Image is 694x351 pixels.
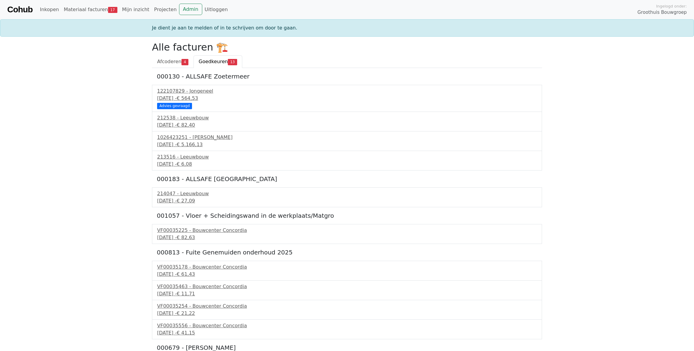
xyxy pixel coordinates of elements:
a: VF00035225 - Bouwcenter Concordia[DATE] -€ 82,63 [157,227,537,241]
div: [DATE] - [157,141,537,148]
span: € 21,22 [177,310,195,316]
h2: Alle facturen 🏗️ [152,42,542,53]
div: VF00035463 - Bouwcenter Concordia [157,283,537,290]
a: Mijn inzicht [120,4,152,16]
div: VF00035178 - Bouwcenter Concordia [157,263,537,271]
a: Projecten [152,4,179,16]
a: VF00035254 - Bouwcenter Concordia[DATE] -€ 21,22 [157,303,537,317]
div: Advies gevraagd [157,103,192,109]
div: VF00035225 - Bouwcenter Concordia [157,227,537,234]
span: € 41,15 [177,330,195,336]
a: 213516 - Leeuwbouw[DATE] -€ 6,08 [157,153,537,168]
h5: 000813 - Fuite Genemuiden onderhoud 2025 [157,249,537,256]
div: 1026423251 - [PERSON_NAME] [157,134,537,141]
a: Goedkeuren13 [194,55,242,68]
span: 13 [228,59,237,65]
div: 122107829 - Jongeneel [157,88,537,95]
div: [DATE] - [157,161,537,168]
span: Groothuis Bouwgroep [637,9,687,16]
h5: 000183 - ALLSAFE [GEOGRAPHIC_DATA] [157,175,537,183]
div: [DATE] - [157,234,537,241]
div: [DATE] - [157,329,537,337]
div: [DATE] - [157,122,537,129]
div: 214047 - Leeuwbouw [157,190,537,197]
div: VF00035556 - Bouwcenter Concordia [157,322,537,329]
a: 122107829 - Jongeneel[DATE] -€ 564,53 Advies gevraagd [157,88,537,108]
div: [DATE] - [157,197,537,205]
span: € 82,63 [177,235,195,240]
a: VF00035556 - Bouwcenter Concordia[DATE] -€ 41,15 [157,322,537,337]
a: VF00035463 - Bouwcenter Concordia[DATE] -€ 11,71 [157,283,537,297]
span: Afcoderen [157,59,181,64]
a: Materiaal facturen17 [61,4,120,16]
div: [DATE] - [157,310,537,317]
a: Admin [179,4,202,15]
h5: 000130 - ALLSAFE Zoetermeer [157,73,537,80]
div: VF00035254 - Bouwcenter Concordia [157,303,537,310]
span: € 5.166,13 [177,142,203,147]
span: € 82,40 [177,122,195,128]
a: Inkopen [37,4,61,16]
a: Uitloggen [202,4,230,16]
span: € 11,71 [177,291,195,297]
a: VF00035178 - Bouwcenter Concordia[DATE] -€ 61,43 [157,263,537,278]
a: Afcoderen4 [152,55,194,68]
a: 214047 - Leeuwbouw[DATE] -€ 27,09 [157,190,537,205]
div: [DATE] - [157,271,537,278]
span: € 564,53 [177,95,198,101]
div: [DATE] - [157,95,537,102]
div: Je dient je aan te melden of in te schrijven om door te gaan. [148,24,546,32]
span: € 27,09 [177,198,195,204]
div: 212538 - Leeuwbouw [157,114,537,122]
a: Cohub [7,2,33,17]
h5: 001057 - Vloer + Scheidingswand in de werkplaats/Matgro [157,212,537,219]
span: 17 [108,7,117,13]
span: Ingelogd onder: [656,3,687,9]
span: € 61,43 [177,271,195,277]
span: € 6,08 [177,161,192,167]
a: 212538 - Leeuwbouw[DATE] -€ 82,40 [157,114,537,129]
div: [DATE] - [157,290,537,297]
span: Goedkeuren [199,59,228,64]
a: 1026423251 - [PERSON_NAME][DATE] -€ 5.166,13 [157,134,537,148]
div: 213516 - Leeuwbouw [157,153,537,161]
span: 4 [181,59,188,65]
